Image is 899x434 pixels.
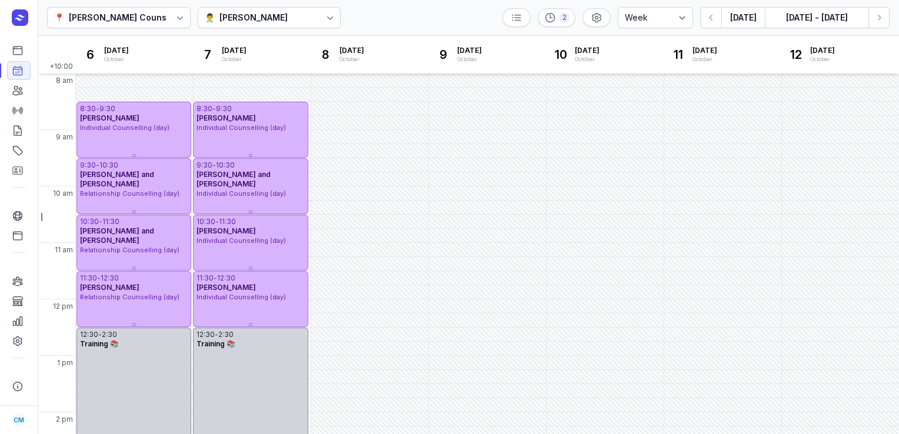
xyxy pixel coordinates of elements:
div: October [104,55,129,64]
div: - [212,161,216,170]
span: [DATE] [575,46,600,55]
div: 11:30 [80,273,97,283]
button: [DATE] - [DATE] [765,7,868,28]
span: 1 pm [57,358,73,368]
div: [PERSON_NAME] Counselling [69,11,189,25]
span: Training 📚 [80,339,119,348]
span: [PERSON_NAME] and [PERSON_NAME] [80,170,154,188]
div: October [457,55,482,64]
span: [DATE] [810,46,835,55]
span: 9 am [56,132,73,142]
div: 2:30 [102,330,117,339]
div: October [810,55,835,64]
span: Relationship Counselling (day) [80,189,179,198]
div: 8:30 [80,104,96,113]
span: Individual Counselling (day) [197,189,286,198]
div: - [96,104,99,113]
span: +10:00 [49,62,75,74]
div: [PERSON_NAME] [219,11,288,25]
div: 9:30 [216,104,232,113]
div: October [575,55,600,64]
span: [PERSON_NAME] and [PERSON_NAME] [80,226,154,245]
span: 2 pm [56,415,73,424]
div: - [212,104,216,113]
div: 2 [560,13,569,22]
span: Relationship Counselling (day) [80,246,179,254]
button: [DATE] [721,7,765,28]
div: 12:30 [101,273,119,283]
div: - [99,217,102,226]
div: - [96,161,99,170]
span: Individual Counselling (day) [197,236,286,245]
span: 11 am [55,245,73,255]
span: [PERSON_NAME] [80,113,139,122]
span: [DATE] [104,46,129,55]
span: [DATE] [457,46,482,55]
span: Training 📚 [197,339,235,348]
div: 12:30 [217,273,235,283]
span: [PERSON_NAME] [80,283,139,292]
div: October [339,55,364,64]
div: 8:30 [197,104,212,113]
div: 9 [434,45,452,64]
div: 12:30 [80,330,98,339]
div: - [215,217,219,226]
div: - [97,273,101,283]
span: [PERSON_NAME] [197,283,256,292]
div: - [215,330,218,339]
div: - [214,273,217,283]
div: 9:30 [197,161,212,170]
div: 10:30 [99,161,118,170]
div: 9:30 [99,104,115,113]
div: 12 [787,45,805,64]
span: CM [14,413,24,427]
div: 11:30 [219,217,236,226]
div: 10 [551,45,570,64]
div: 11 [669,45,688,64]
span: 10 am [53,189,73,198]
div: 👨‍⚕️ [205,11,215,25]
div: 11:30 [102,217,119,226]
span: Individual Counselling (day) [197,123,286,132]
span: [DATE] [339,46,364,55]
div: 10:30 [80,217,99,226]
div: October [692,55,717,64]
span: [DATE] [222,46,247,55]
div: 12:30 [197,330,215,339]
div: 7 [198,45,217,64]
span: [PERSON_NAME] [197,226,256,235]
div: 10:30 [216,161,235,170]
div: 10:30 [197,217,215,226]
span: Individual Counselling (day) [197,293,286,301]
div: 📍 [54,11,64,25]
div: 6 [81,45,99,64]
div: 9:30 [80,161,96,170]
span: 12 pm [53,302,73,311]
div: 2:30 [218,330,234,339]
span: Individual Counselling (day) [80,123,169,132]
span: 8 am [56,76,73,85]
div: 8 [316,45,335,64]
span: [PERSON_NAME] and [PERSON_NAME] [197,170,271,188]
span: [DATE] [692,46,717,55]
span: [PERSON_NAME] [197,113,256,122]
span: Relationship Counselling (day) [80,293,179,301]
div: 11:30 [197,273,214,283]
div: - [98,330,102,339]
div: October [222,55,247,64]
